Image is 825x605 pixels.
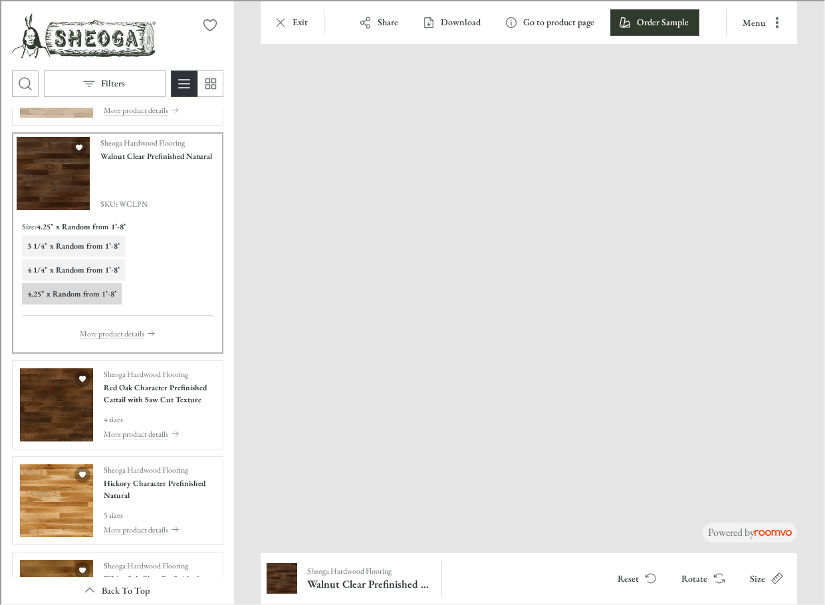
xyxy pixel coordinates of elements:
h6: 4 1/4" x Random from 1’-8’ [26,263,118,275]
img: Walnut Clear Prefinished Natural [265,562,296,592]
button: Exit [265,8,317,35]
h6: 4.25" x Random from 1’-8’ [35,219,124,231]
button: Show details for Walnut Clear Prefinished Natural [302,561,435,593]
p: More product details [102,523,167,535]
p: More product details [102,427,167,439]
p: Powered by [707,524,790,539]
span: SKU: WCLPN [99,197,211,209]
img: Logo representing Sheoga Hardwood Flooring. [11,11,154,59]
div: The visualizer is powered by Roomvo. [707,524,790,539]
button: Reset product [606,564,664,590]
button: Scroll back to the beginning [11,576,222,602]
div: Product List Mode Selector [170,69,222,96]
button: More product details [102,521,214,536]
button: Rotate Surface [669,564,733,590]
p: Go to product page [522,15,593,28]
button: Add Hickory Character Prefinished Natural to favorites [73,465,89,481]
button: Go to product page [495,8,604,35]
h4: Hickory Character Prefinished Natural [102,476,214,500]
img: roomvo_wordmark.svg [753,529,790,535]
img: Red Oak Character Prefinished Cattail with Saw Cut Texture. Link opens in a new window. [19,367,92,440]
p: 4 sizes [102,412,214,424]
p: Sheoga Hardwood Flooring [306,564,390,576]
button: More actions [731,8,790,35]
h6: Size : [21,219,35,231]
button: Add Red Oak Character Prefinished Cattail with Saw Cut Texture to favorites [73,370,89,386]
h4: White Oak Clear Prefinished Natural [102,572,214,596]
p: Sheoga Hardwood Flooring [99,136,183,148]
p: More product details [102,103,167,115]
p: Exit [291,15,306,28]
p: Share [376,15,397,28]
button: More product details [102,102,214,116]
img: Walnut Clear Prefinished Natural. Link opens in a new window. [15,136,88,209]
a: Go to Sheoga Hardwood Flooring's website. [11,11,154,59]
button: Open search box [11,69,37,96]
p: Sheoga Hardwood Flooring [102,367,187,379]
h6: 3 1/4" x Random from 1’-8’ [26,239,118,251]
button: View size format 4.25" x Random from 1’-8’ [21,282,120,303]
p: Sheoga Hardwood Flooring [102,558,187,570]
button: Download [413,8,490,35]
button: Add White Oak Clear Prefinished Natural to favorites [73,561,89,577]
p: Order Sample [636,15,687,28]
button: View size format 4 1/4" x Random from 1’-8’ [21,258,124,279]
h6: Walnut Clear Prefinished Natural [306,576,431,590]
button: Switch to simple view [195,69,222,96]
button: Share [350,8,408,35]
h4: Walnut Clear Prefinished Natural [99,149,211,161]
p: Download [439,15,479,28]
button: Switch to detail view [170,69,196,96]
button: Order Sample [609,8,698,35]
button: View size format 3 1/4" x Random from 1’-8’ [21,234,124,255]
h6: 4.25" x Random from 1’-8’ [26,287,115,299]
img: Hickory Character Prefinished Natural. Link opens in a new window. [19,463,92,536]
h4: Red Oak Character Prefinished Cattail with Saw Cut Texture [102,380,214,404]
button: No favorites [195,11,222,37]
p: Sheoga Hardwood Flooring [102,463,187,475]
div: See Hickory Character Prefinished Natural in the room [11,455,222,544]
p: More product details [78,326,143,338]
p: Filters [100,76,124,89]
button: Open the filters menu [43,69,164,96]
button: More product details [102,425,214,440]
button: Add Walnut Clear Prefinished Natural to favorites [70,138,86,154]
div: Product sizes [21,219,212,303]
button: Open size menu [738,564,790,590]
div: See Red Oak Character Prefinished Cattail with Saw Cut Texture in the room [11,359,222,448]
p: 5 sizes [102,508,214,520]
button: More product details [78,325,154,340]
